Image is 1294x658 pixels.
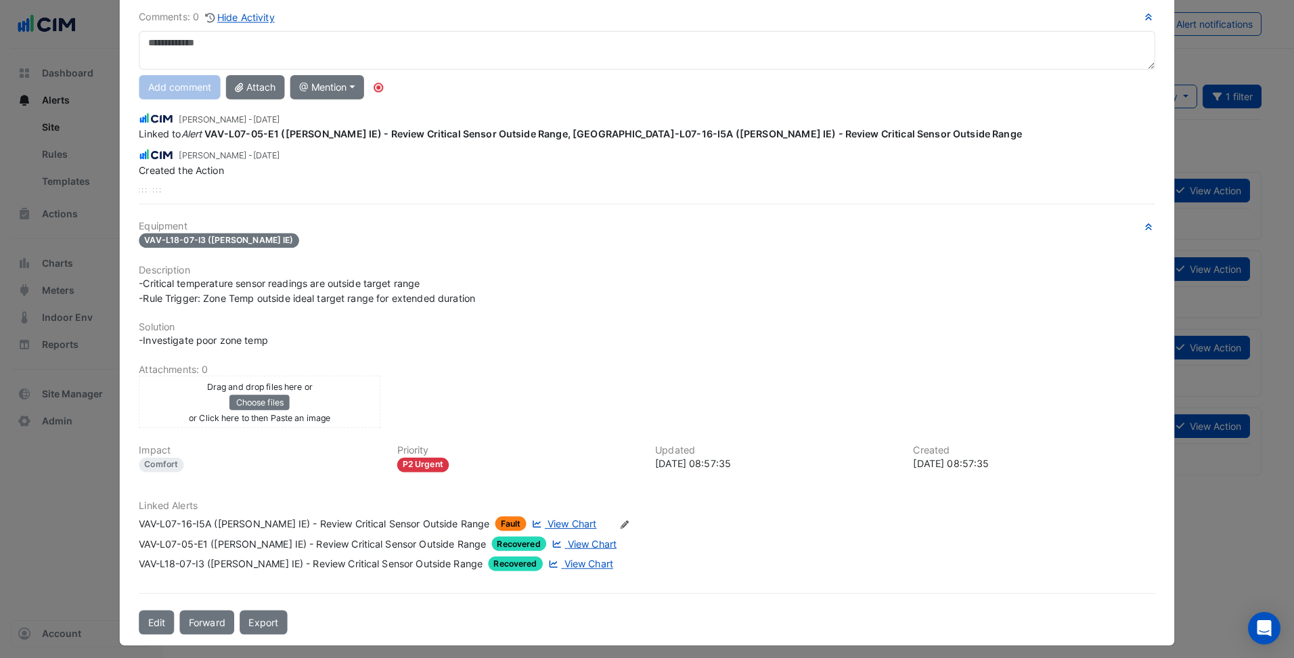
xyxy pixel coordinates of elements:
div: VAV-L07-05-E1 ([PERSON_NAME] IE) - Review Critical Sensor Outside Range [139,537,486,551]
img: CIM [139,111,173,127]
fa-icon: Edit Linked Alerts [619,519,630,529]
button: Hide Activity [204,9,275,25]
h6: Equipment [139,221,1155,232]
a: View Chart [529,517,596,531]
div: VAV-L07-16-I5A ([PERSON_NAME] IE) - Review Critical Sensor Outside Range [139,517,489,531]
small: Drag and drop files here or [207,382,313,392]
span: Created the Action [139,164,223,175]
div: P2 Urgent [397,458,449,472]
button: Forward [180,611,235,635]
span: View Chart [548,518,596,529]
img: CIM [139,147,173,162]
a: View Chart [549,537,617,551]
h6: Linked Alerts [139,500,1155,511]
button: Choose files [230,395,290,410]
h6: Updated [655,445,897,456]
span: 2025-05-15 08:57:54 [253,114,280,125]
span: View Chart [564,558,613,569]
div: Comfort [139,458,183,472]
a: Export [240,611,287,635]
h6: Solution [139,322,1155,333]
span: Linked to [139,128,1022,139]
span: Fault [495,517,526,531]
button: Edit [139,611,174,635]
div: Comments: 0 [139,9,275,25]
div: Open Intercom Messenger [1248,612,1280,644]
span: -Critical temperature sensor readings are outside target range -Rule Trigger: Zone Temp outside i... [139,278,475,304]
span: 2025-05-15 08:57:36 [253,150,280,160]
span: Recovered [492,537,546,551]
h6: Attachments: 0 [139,364,1155,376]
h6: Created [914,445,1155,456]
span: VAV-L18-07-I3 ([PERSON_NAME] IE) [139,233,298,247]
div: [DATE] 08:57:35 [914,456,1155,470]
small: or Click here to then Paste an image [189,413,330,423]
small: [PERSON_NAME] - [179,114,280,127]
strong: VAV-L07-05-E1 ([PERSON_NAME] IE) - Review Critical Sensor Outside Range, [GEOGRAPHIC_DATA]-L07-16... [204,128,1022,139]
span: Recovered [489,556,543,571]
em: Alert [181,128,202,139]
h6: Priority [397,445,639,456]
a: View Chart [545,556,613,571]
div: VAV-L18-07-I3 ([PERSON_NAME] IE) - Review Critical Sensor Outside Range [139,556,483,571]
button: Attach [226,75,285,100]
h6: Impact [139,445,380,456]
span: View Chart [568,538,617,550]
button: @ Mention [290,75,364,100]
div: Tooltip anchor [372,81,384,93]
h6: Description [139,264,1155,276]
span: -Investigate poor zone temp [139,334,268,346]
small: [PERSON_NAME] - [179,150,280,162]
div: [DATE] 08:57:35 [655,456,897,470]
